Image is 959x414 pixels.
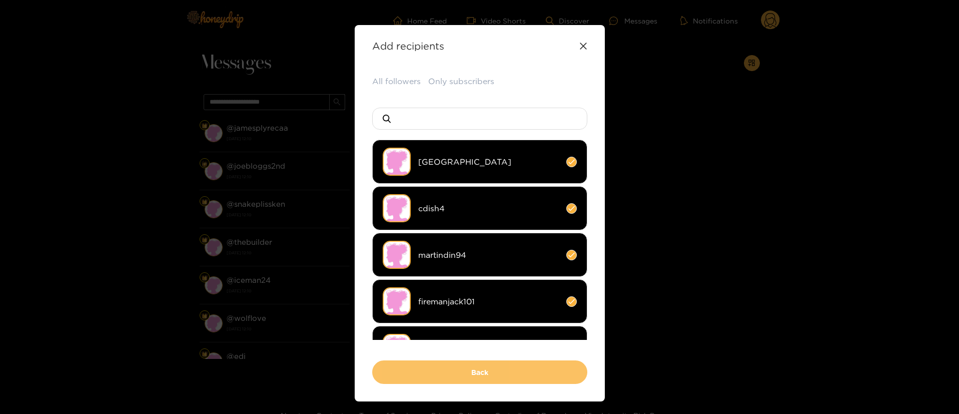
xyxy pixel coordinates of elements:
[418,249,559,261] span: martindin94
[428,76,494,87] button: Only subscribers
[372,76,421,87] button: All followers
[383,334,411,362] img: no-avatar.png
[418,203,559,214] span: cdish4
[383,148,411,176] img: no-avatar.png
[383,287,411,315] img: no-avatar.png
[372,40,444,52] strong: Add recipients
[383,241,411,269] img: no-avatar.png
[418,296,559,307] span: firemanjack101
[372,360,587,384] button: Back
[383,194,411,222] img: no-avatar.png
[418,156,559,168] span: [GEOGRAPHIC_DATA]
